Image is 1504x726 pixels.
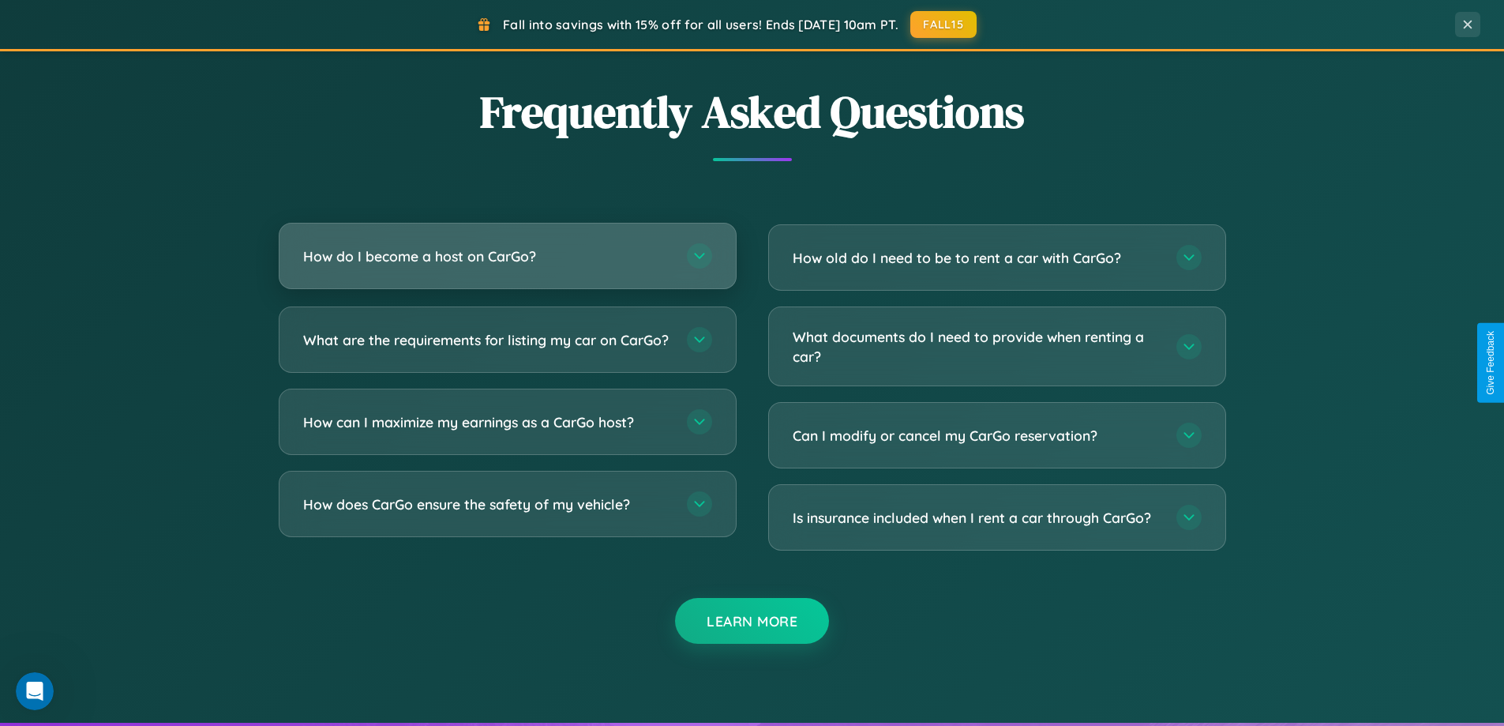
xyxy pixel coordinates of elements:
h2: Frequently Asked Questions [279,81,1226,142]
iframe: Intercom live chat [16,672,54,710]
h3: Is insurance included when I rent a car through CarGo? [793,508,1161,528]
h3: How do I become a host on CarGo? [303,246,671,266]
h3: What are the requirements for listing my car on CarGo? [303,330,671,350]
h3: How does CarGo ensure the safety of my vehicle? [303,495,671,514]
button: FALL15 [910,11,977,38]
h3: Can I modify or cancel my CarGo reservation? [793,426,1161,446]
button: Learn More [675,598,829,644]
h3: How old do I need to be to rent a car with CarGo? [793,248,1161,268]
h3: What documents do I need to provide when renting a car? [793,327,1161,366]
h3: How can I maximize my earnings as a CarGo host? [303,412,671,432]
span: Fall into savings with 15% off for all users! Ends [DATE] 10am PT. [503,17,898,32]
div: Give Feedback [1485,331,1496,395]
